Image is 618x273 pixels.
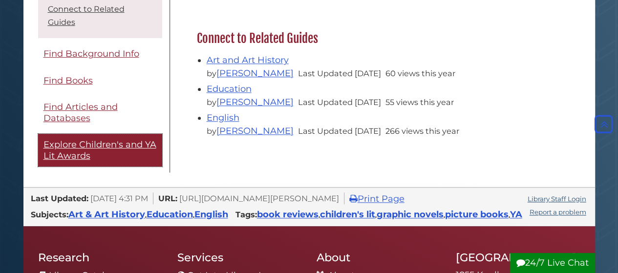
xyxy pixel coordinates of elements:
a: Education [207,84,252,94]
a: Explore Illustrators and Picture Books [38,171,162,204]
a: Connect to Related Guides [48,4,125,27]
a: children's lit [320,209,375,220]
span: by [207,68,296,78]
a: graphic novels [377,209,444,220]
a: Find Articles and Databases [38,96,162,129]
span: Last Updated [DATE] [298,126,381,136]
h2: [GEOGRAPHIC_DATA] [456,251,580,264]
a: [PERSON_NAME] [216,68,294,79]
a: [PERSON_NAME] [216,97,294,107]
i: Print Page [349,194,358,203]
span: , , , , [257,212,522,219]
a: Art & Art History [68,209,145,220]
a: [PERSON_NAME] [216,126,294,136]
span: Last Updated [DATE] [298,97,381,107]
a: Explore Children's and YA Lit Awards [38,134,162,167]
a: Report a problem [530,208,586,216]
span: [DATE] 4:31 PM [90,193,148,203]
span: URL: [158,193,177,203]
span: Find Articles and Databases [43,102,118,124]
span: Last Updated [DATE] [298,68,381,78]
h2: Services [177,251,302,264]
span: by [207,97,296,107]
span: Last Updated: [31,193,88,203]
span: [URL][DOMAIN_NAME][PERSON_NAME] [179,193,339,203]
a: Education [147,209,193,220]
a: picture books [445,209,509,220]
span: 60 views this year [385,68,455,78]
a: book reviews [257,209,319,220]
span: Find Background Info [43,48,139,59]
a: English [194,209,228,220]
button: 24/7 Live Chat [510,253,595,273]
a: Print Page [349,193,405,204]
a: YA [510,209,522,220]
span: Find Books [43,75,93,86]
a: Find Background Info [38,43,162,65]
span: , , [68,212,228,219]
a: Back to Top [592,119,616,129]
h2: Research [38,251,163,264]
span: Subjects: [31,210,68,219]
a: Find Books [38,70,162,92]
span: 55 views this year [385,97,454,107]
span: by [207,126,296,136]
a: Art and Art History [207,55,289,65]
span: Explore Children's and YA Lit Awards [43,139,156,161]
a: English [207,112,239,123]
a: Library Staff Login [528,195,586,203]
h2: Connect to Related Guides [192,31,566,46]
h2: About [317,251,441,264]
span: 266 views this year [385,126,459,136]
span: Tags: [235,210,257,219]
